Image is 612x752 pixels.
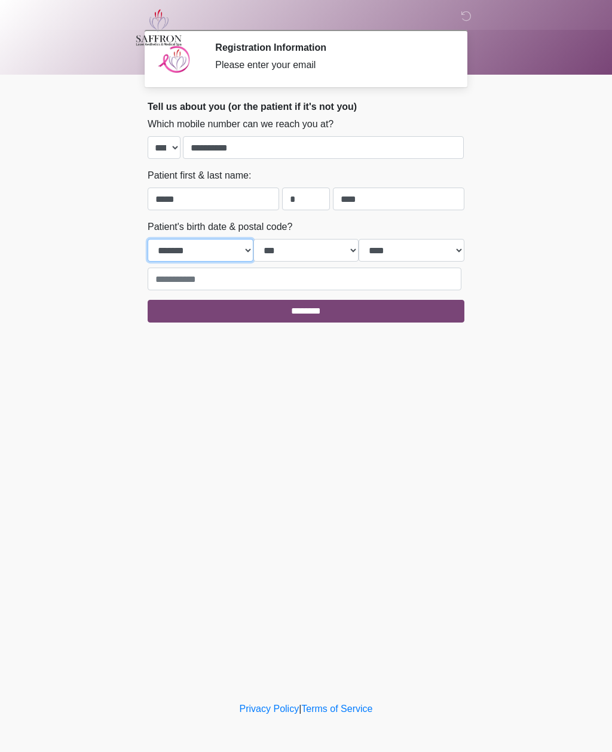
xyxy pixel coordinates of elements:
a: Terms of Service [301,704,372,714]
a: Privacy Policy [240,704,299,714]
img: Agent Avatar [157,42,192,78]
label: Patient's birth date & postal code? [148,220,292,234]
label: Which mobile number can we reach you at? [148,117,333,131]
img: Saffron Laser Aesthetics and Medical Spa Logo [136,9,182,46]
label: Patient first & last name: [148,168,251,183]
h2: Tell us about you (or the patient if it's not you) [148,101,464,112]
div: Please enter your email [215,58,446,72]
a: | [299,704,301,714]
